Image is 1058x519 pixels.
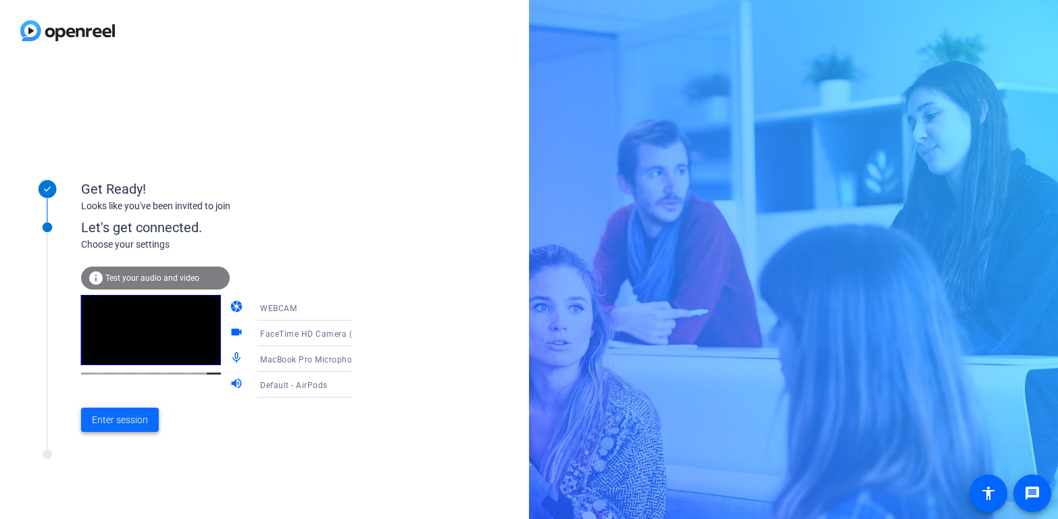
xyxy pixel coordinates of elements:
[260,328,399,339] span: FaceTime HD Camera (3A71:F4B5)
[81,217,379,238] div: Let's get connected.
[230,325,246,342] mat-icon: videocam
[92,413,148,427] span: Enter session
[230,351,246,367] mat-icon: mic_none
[81,199,351,213] div: Looks like you've been invited to join
[81,179,351,199] div: Get Ready!
[230,300,246,316] mat-icon: camera
[81,238,379,252] div: Choose your settings
[260,354,398,364] span: MacBook Pro Microphone (Built-in)
[105,273,199,283] span: Test your audio and video
[260,381,328,390] span: Default - AirPods
[1024,485,1040,501] mat-icon: message
[88,270,104,286] mat-icon: info
[81,408,159,432] button: Enter session
[980,485,997,501] mat-icon: accessibility
[230,377,246,393] mat-icon: volume_up
[260,304,297,313] span: WEBCAM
